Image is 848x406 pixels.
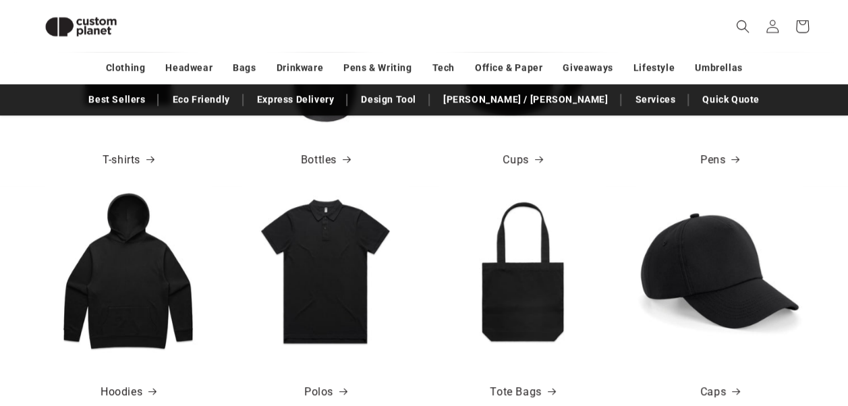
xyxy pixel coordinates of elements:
iframe: Chat Widget [623,260,848,406]
a: Tote Bags [490,382,555,402]
a: Express Delivery [250,88,341,111]
a: Hoodies [101,382,156,402]
a: Polos [304,382,347,402]
a: Clothing [106,56,146,80]
summary: Search [728,11,758,41]
a: Pens & Writing [343,56,412,80]
a: Services [628,88,682,111]
a: Drinkware [277,56,323,80]
a: Office & Paper [475,56,542,80]
a: Eco Friendly [165,88,236,111]
a: Lifestyle [633,56,675,80]
a: Design Tool [354,88,423,111]
a: Giveaways [563,56,613,80]
a: Bottles [301,150,350,170]
a: Best Sellers [82,88,152,111]
a: Tech [432,56,454,80]
a: Cups [503,150,542,170]
a: [PERSON_NAME] / [PERSON_NAME] [436,88,615,111]
a: Umbrellas [695,56,742,80]
a: Quick Quote [696,88,766,111]
img: Custom Planet [34,5,128,48]
a: Bags [233,56,256,80]
a: T-shirts [103,150,154,170]
a: Pens [700,150,739,170]
a: Headwear [165,56,213,80]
